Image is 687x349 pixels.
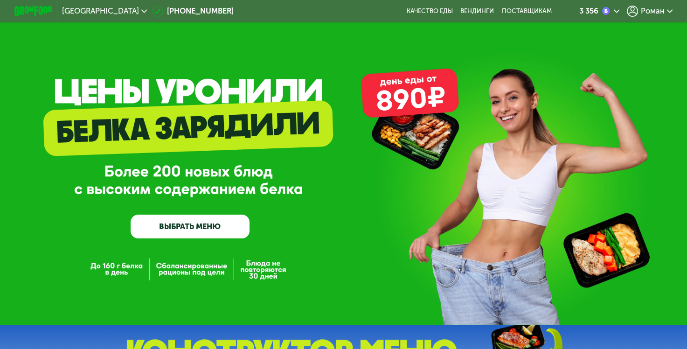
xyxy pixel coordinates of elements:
[579,7,598,15] div: 3 356
[460,7,494,15] a: Вендинги
[131,215,250,238] a: ВЫБРАТЬ МЕНЮ
[152,6,234,17] a: [PHONE_NUMBER]
[641,7,665,15] span: Роман
[502,7,552,15] div: поставщикам
[62,7,139,15] span: [GEOGRAPHIC_DATA]
[407,7,453,15] a: Качество еды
